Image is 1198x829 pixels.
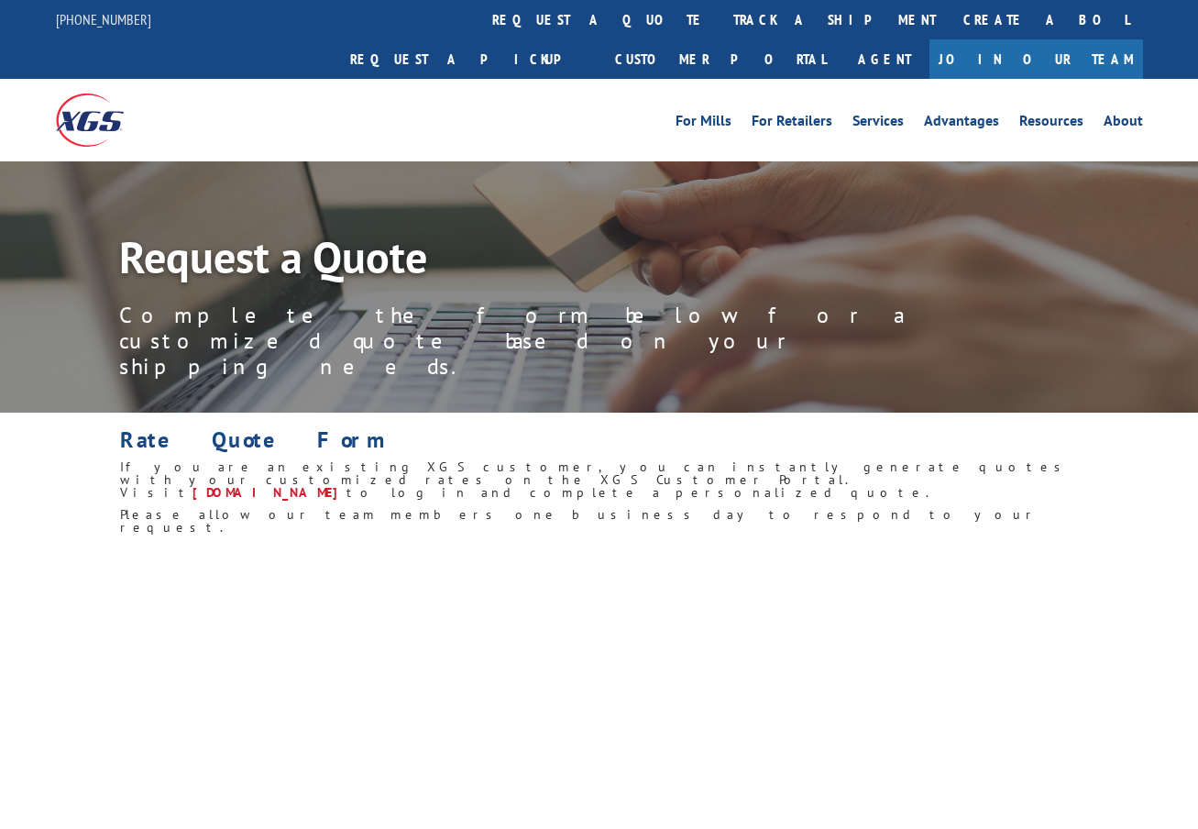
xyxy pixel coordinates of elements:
[119,303,944,380] p: Complete the form below for a customized quote based on your shipping needs.
[120,459,1071,501] span: If you are an existing XGS customer, you can instantly generate quotes with your customized rates...
[192,484,346,501] a: [DOMAIN_NAME]
[752,114,832,134] a: For Retailers
[852,114,904,134] a: Services
[840,39,929,79] a: Agent
[601,39,840,79] a: Customer Portal
[924,114,999,134] a: Advantages
[56,10,151,28] a: [PHONE_NUMBER]
[1104,114,1143,134] a: About
[120,508,1079,543] h6: Please allow our team members one business day to respond to your request.
[929,39,1143,79] a: Join Our Team
[119,235,944,288] h1: Request a Quote
[676,114,731,134] a: For Mills
[346,484,934,501] span: to log in and complete a personalized quote.
[336,39,601,79] a: Request a pickup
[120,429,1079,460] h1: Rate Quote Form
[1019,114,1083,134] a: Resources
